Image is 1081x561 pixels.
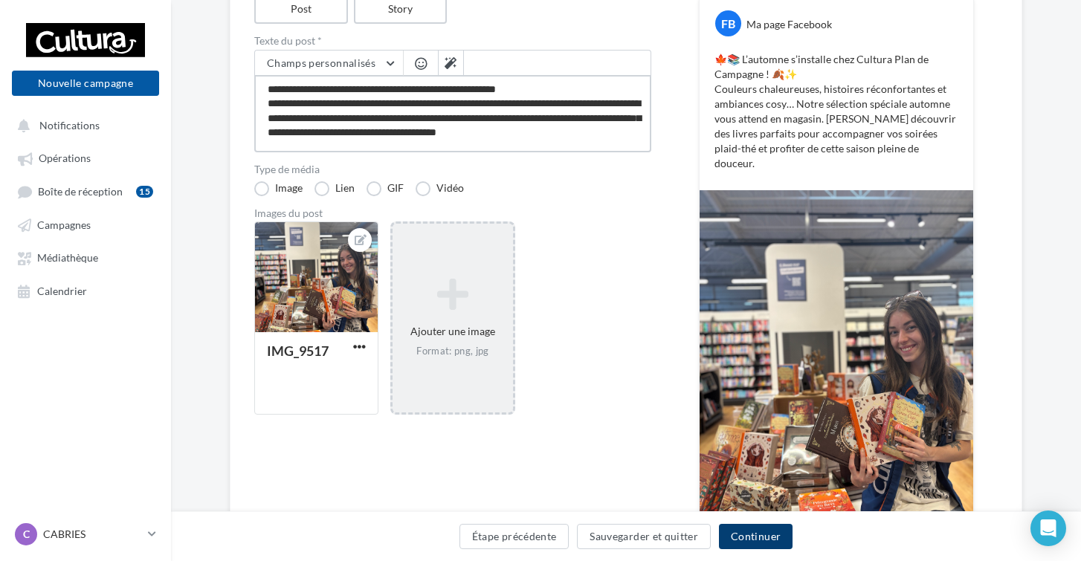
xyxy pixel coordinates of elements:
[459,524,569,549] button: Étape précédente
[715,10,741,36] div: FB
[43,527,142,542] p: CABRIES
[9,277,162,304] a: Calendrier
[39,119,100,132] span: Notifications
[577,524,711,549] button: Sauvegarder et quitter
[23,527,30,542] span: C
[254,181,303,196] label: Image
[12,520,159,548] a: C CABRIES
[37,252,98,265] span: Médiathèque
[255,51,403,76] button: Champs personnalisés
[367,181,404,196] label: GIF
[267,343,329,359] div: IMG_9517
[314,181,355,196] label: Lien
[9,144,162,171] a: Opérations
[1030,510,1066,546] div: Open Intercom Messenger
[37,218,91,231] span: Campagnes
[37,285,87,297] span: Calendrier
[136,186,153,198] div: 15
[38,185,123,198] span: Boîte de réception
[9,111,156,138] button: Notifications
[9,211,162,238] a: Campagnes
[254,164,651,175] label: Type de média
[9,244,162,270] a: Médiathèque
[416,181,464,196] label: Vidéo
[714,52,958,171] p: 🍁📚 L’automne s’installe chez Cultura Plan de Campagne ! 🍂✨ Couleurs chaleureuses, histoires récon...
[39,152,91,165] span: Opérations
[746,17,832,32] div: Ma page Facebook
[719,524,793,549] button: Continuer
[254,36,651,46] label: Texte du post *
[12,71,159,96] button: Nouvelle campagne
[267,56,375,69] span: Champs personnalisés
[9,178,162,205] a: Boîte de réception15
[254,208,651,218] div: Images du post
